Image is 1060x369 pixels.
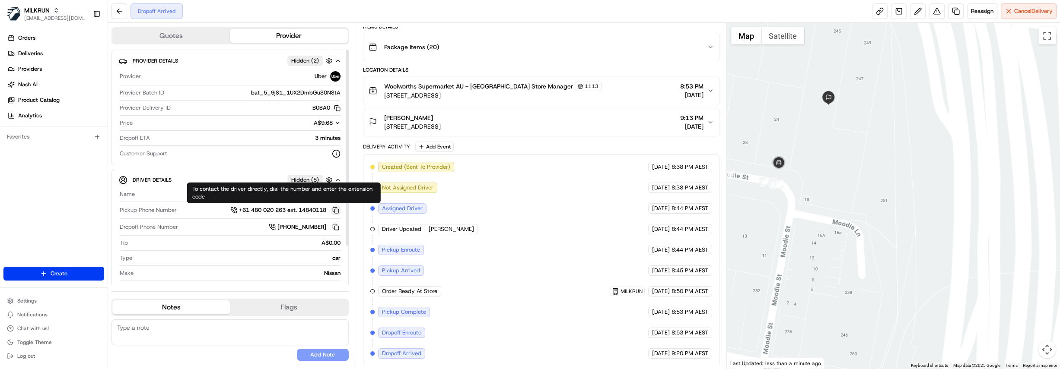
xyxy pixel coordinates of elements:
span: Woolworths Supermarket AU - [GEOGRAPHIC_DATA] Store Manager [384,82,573,91]
span: Dropoff Phone Number [120,223,178,231]
button: B0BA0 [312,104,341,112]
div: Past conversations [9,112,55,119]
span: Provider Details [133,57,178,64]
span: [PHONE_NUMBER] [277,223,326,231]
div: 3 minutes [153,134,341,142]
span: [PERSON_NAME] [429,225,474,233]
div: 💻 [73,194,80,201]
a: Powered byPylon [61,214,105,221]
span: Pickup Arrived [382,267,420,274]
span: 8:53 PM AEST [672,329,708,337]
span: [DATE] [652,350,670,357]
span: +61 480 020 263 ext. 14840118 [239,206,326,214]
a: [PHONE_NUMBER] [269,222,341,232]
button: Hidden (2) [287,55,334,66]
span: 8:45 PM AEST [672,267,708,274]
a: 📗Knowledge Base [5,189,70,205]
button: [PERSON_NAME][STREET_ADDRESS]9:13 PM[DATE] [363,108,719,136]
span: Chat with us! [17,325,49,332]
span: bat_5_9jS1_1UX2DmbGuS0NStA [251,89,341,97]
span: [DATE] [76,157,94,164]
div: 28 [726,170,735,179]
span: [DATE] [652,163,670,171]
span: Hidden ( 2 ) [291,57,319,65]
span: Providers [18,65,42,73]
span: API Documentation [82,193,139,202]
span: Created (Sent To Provider) [382,163,450,171]
a: Nash AI [3,78,108,91]
span: Name [120,190,135,198]
span: Product Catalog [18,96,60,104]
span: Assigned Driver [382,205,423,212]
span: Toggle Theme [17,339,52,346]
span: Pickup Enroute [382,246,420,254]
span: Log out [17,353,35,360]
span: Package Items ( 20 ) [384,43,439,51]
span: Provider Delivery ID [120,104,171,112]
div: Start new chat [39,82,142,91]
span: A$9.68 [314,119,333,126]
a: 💻API Documentation [70,189,142,205]
button: Create [3,267,104,281]
span: [PERSON_NAME] [27,134,70,141]
span: [PERSON_NAME] [384,114,433,122]
div: car [136,254,341,262]
button: MILKRUN [24,6,50,15]
span: 9:20 PM AEST [672,350,708,357]
a: Product Catalog [3,93,108,107]
span: Nash AI [18,81,38,88]
span: Map data ©2025 Google [953,363,1000,368]
a: +61 480 020 263 ext. 14840118 [230,205,341,215]
a: Report a map error [1023,363,1057,368]
button: Provider [230,29,347,43]
a: Orders [3,31,108,45]
img: Ben Goodger [9,149,22,163]
button: Package Items (20) [363,33,719,61]
span: Dropoff ETA [120,134,150,142]
span: [DATE] [652,329,670,337]
div: Delivery Activity [363,143,410,150]
span: 8:44 PM AEST [672,225,708,233]
span: 1113 [585,83,598,90]
span: Price [120,119,133,127]
button: Settings [3,295,104,307]
img: Nash [9,9,26,26]
span: Analytics [18,112,42,120]
span: Pickup Complete [382,308,426,316]
span: [DATE] [680,91,703,99]
button: Show satellite imagery [761,27,804,44]
div: To contact the driver directly, dial the number and enter the extension code [187,183,381,203]
button: Show street map [731,27,761,44]
span: Reassign [971,7,993,15]
button: Woolworths Supermarket AU - [GEOGRAPHIC_DATA] Store Manager1113[STREET_ADDRESS]8:53 PM[DATE] [363,76,719,105]
img: MILKRUN [7,7,21,21]
div: A$0.00 [131,239,341,247]
span: Provider Batch ID [120,89,164,97]
span: Orders [18,34,35,42]
span: [STREET_ADDRESS] [384,91,602,100]
span: [DATE] [652,184,670,192]
span: [PERSON_NAME] [27,157,70,164]
div: Last Updated: less than a minute ago [727,358,825,369]
span: • [72,134,75,141]
button: See all [134,110,157,121]
button: Notifications [3,309,104,321]
button: Flags [230,300,347,314]
span: 8:50 PM AEST [672,287,708,295]
div: [PERSON_NAME] [138,190,341,198]
span: [DATE] [652,267,670,274]
button: CancelDelivery [1001,3,1057,19]
span: Tip [120,239,128,247]
span: 8:53 PM AEST [672,308,708,316]
div: 32 [774,179,783,189]
button: A$9.68 [264,119,341,127]
a: Terms [1006,363,1018,368]
span: Driver Updated [382,225,421,233]
div: We're available if you need us! [39,91,119,98]
span: [DATE] [652,287,670,295]
span: [DATE] [76,134,94,141]
img: Hannah Dayet [9,126,22,139]
a: Deliveries [3,47,108,60]
div: Nissan [137,269,341,277]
